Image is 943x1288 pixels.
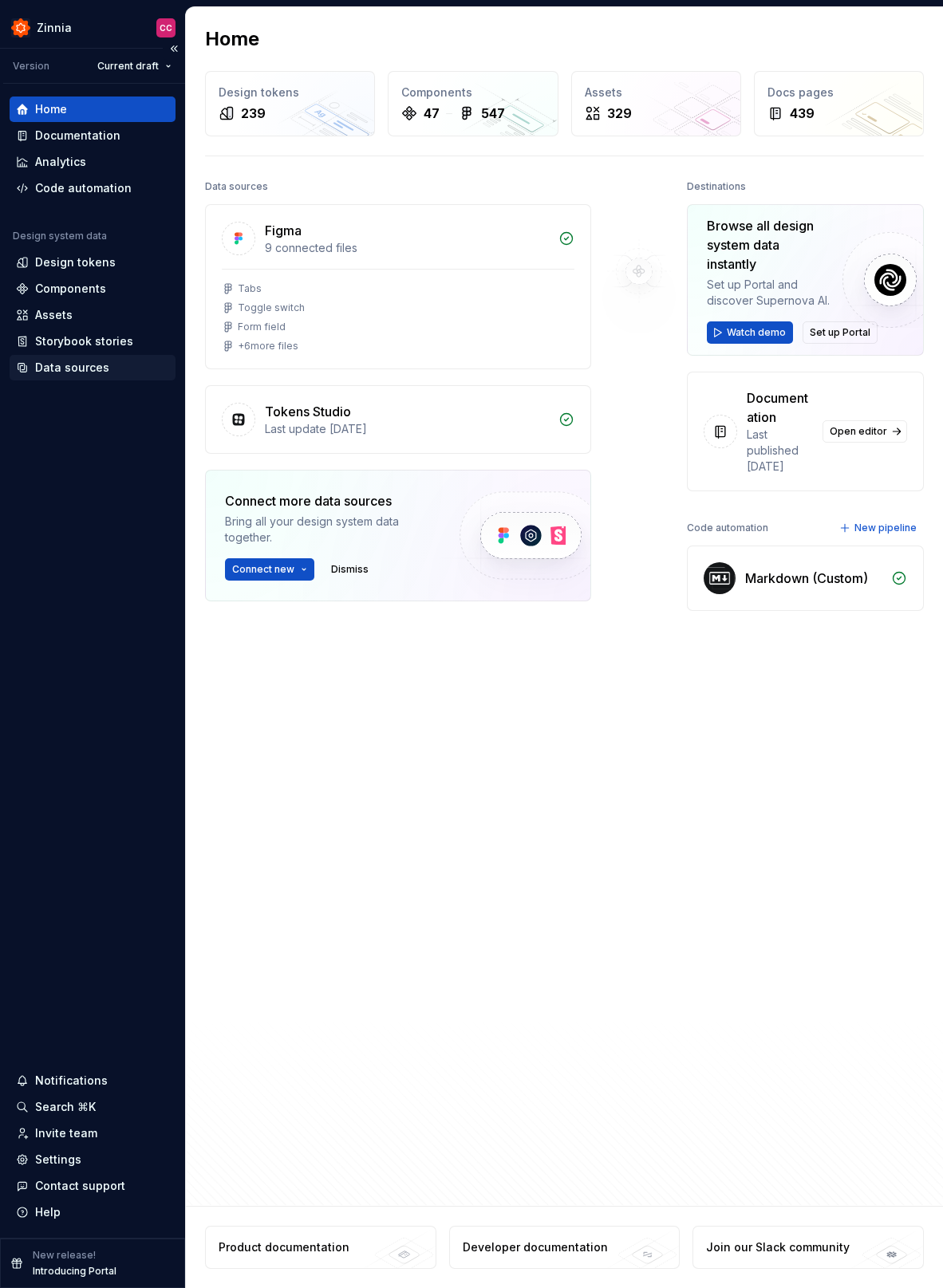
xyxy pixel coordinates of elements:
a: Assets [10,302,176,328]
div: Design tokens [35,254,116,270]
button: Collapse sidebar [163,37,185,60]
div: Invite team [35,1125,97,1141]
div: Documentation [35,128,120,144]
a: Assets329 [571,71,741,136]
div: Destinations [687,175,746,198]
button: Watch demo [707,321,793,344]
a: Open editor [823,420,907,443]
div: Form field [238,321,286,333]
button: Dismiss [324,558,376,581]
h2: Home [205,26,259,52]
div: 9 connected files [265,240,549,256]
a: Invite team [10,1121,176,1146]
div: Figma [265,221,302,240]
div: Last published [DATE] [747,427,813,475]
div: Design tokens [219,85,361,100]
div: Toggle switch [238,301,305,314]
span: Current draft [97,60,159,73]
div: Bring all your design system data together. [225,514,432,546]
div: Zinnia [37,20,72,36]
div: Code automation [35,180,132,196]
div: Browse all design system data instantly [707,216,830,274]
div: Storybook stories [35,333,133,349]
span: Open editor [830,425,887,438]
button: New pipeline [834,517,924,539]
a: Docs pages439 [754,71,924,136]
a: Settings [10,1147,176,1172]
a: Documentation [10,123,176,148]
a: Developer documentation [449,1226,681,1269]
div: Data sources [205,175,268,198]
div: Data sources [35,360,109,376]
div: Markdown (Custom) [745,569,868,588]
p: Introducing Portal [33,1265,116,1278]
div: Search ⌘K [35,1099,96,1115]
span: Connect new [232,563,294,576]
a: Data sources [10,355,176,380]
a: Storybook stories [10,329,176,354]
div: Join our Slack community [706,1239,850,1255]
button: Contact support [10,1173,176,1199]
div: Assets [585,85,728,100]
a: Analytics [10,149,176,175]
div: 329 [607,104,632,123]
div: Analytics [35,154,86,170]
div: Set up Portal and discover Supernova AI. [707,277,830,309]
div: Contact support [35,1178,125,1194]
div: Connect more data sources [225,491,432,510]
p: New release! [33,1249,96,1262]
div: Developer documentation [463,1239,608,1255]
div: Last update [DATE] [265,421,549,437]
button: Set up Portal [803,321,878,344]
div: Notifications [35,1073,108,1089]
a: Product documentation [205,1226,436,1269]
span: Set up Portal [810,326,870,339]
div: Documentation [747,388,813,427]
a: Components [10,276,176,301]
div: Docs pages [767,85,910,100]
a: Join our Slack community [692,1226,924,1269]
div: 439 [790,104,815,123]
div: 47 [424,104,440,123]
a: Design tokens239 [205,71,375,136]
button: Connect new [225,558,314,581]
button: ZinniaCC [3,10,182,45]
div: Design system data [13,230,107,242]
div: + 6 more files [238,340,298,353]
a: Figma9 connected filesTabsToggle switchForm field+6more files [205,204,591,369]
button: Current draft [90,55,179,77]
a: Code automation [10,175,176,201]
div: Components [35,281,106,297]
div: Version [13,60,49,73]
button: Help [10,1199,176,1225]
div: 239 [241,104,266,123]
span: Dismiss [331,563,369,576]
div: Assets [35,307,73,323]
a: Tokens StudioLast update [DATE] [205,385,591,454]
div: 547 [481,104,505,123]
div: Help [35,1204,61,1220]
img: 45b30344-6175-44f5-928b-e1fa7fb9357c.png [11,18,30,37]
span: Watch demo [727,326,786,339]
div: Tabs [238,282,262,295]
div: Tokens Studio [265,402,351,421]
a: Design tokens [10,250,176,275]
div: Code automation [687,517,768,539]
button: Search ⌘K [10,1094,176,1120]
a: Components47547 [388,71,558,136]
div: Settings [35,1152,81,1168]
button: Notifications [10,1068,176,1093]
div: Home [35,101,67,117]
div: CC [160,22,172,34]
span: New pipeline [854,522,917,534]
a: Home [10,97,176,122]
div: Components [401,85,544,100]
div: Product documentation [219,1239,349,1255]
